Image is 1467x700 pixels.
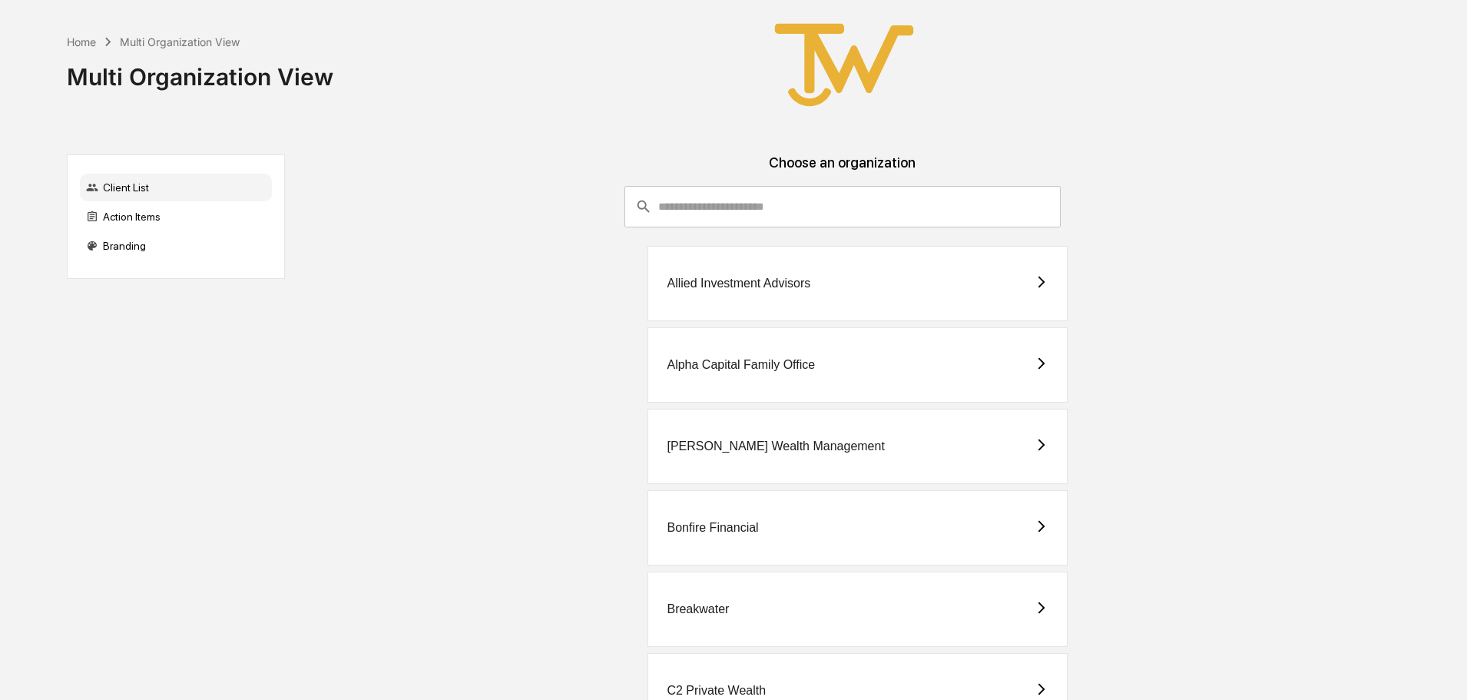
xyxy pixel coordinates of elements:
div: Allied Investment Advisors [667,277,810,290]
div: Action Items [80,203,272,231]
div: Breakwater [667,602,729,616]
div: Multi Organization View [120,35,240,48]
div: Bonfire Financial [667,521,758,535]
div: Branding [80,232,272,260]
img: True West [767,12,921,118]
div: Home [67,35,96,48]
div: Client List [80,174,272,201]
div: consultant-dashboard__filter-organizations-search-bar [624,186,1061,227]
div: Multi Organization View [67,51,333,91]
div: C2 Private Wealth [667,684,766,698]
div: [PERSON_NAME] Wealth Management [667,440,884,453]
div: Choose an organization [297,154,1387,186]
div: Alpha Capital Family Office [667,358,815,372]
